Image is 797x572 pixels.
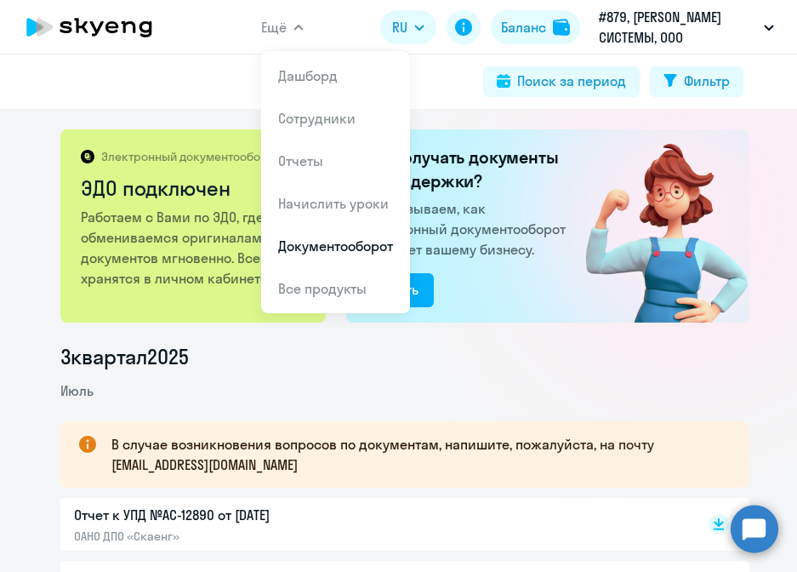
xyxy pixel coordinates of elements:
[590,7,783,48] button: #879, [PERSON_NAME] СИСТЕМЫ, ООО
[278,67,338,84] a: Дашборд
[553,19,570,36] img: balance
[81,207,308,289] p: Работаем с Вами по ЭДО, где обмениваемся оригиналами документов мгновенно. Все сканы хранятся в л...
[278,195,389,212] a: Начислить уроки
[558,129,749,323] img: connected
[278,237,393,255] a: Документооборот
[361,198,572,260] p: Рассказываем, как электронный документооборот помогает вашему бизнесу.
[81,174,308,202] h2: ЭДО подключен
[380,10,436,44] button: RU
[74,505,431,525] p: Отчет к УПД №AC-12890 от [DATE]
[392,17,407,37] span: RU
[361,146,572,193] h2: Как получать документы без задержки?
[60,343,749,370] li: 3 квартал 2025
[501,17,546,37] div: Баланс
[74,529,431,544] p: ОАНО ДПО «Скаенг»
[278,110,356,127] a: Сотрудники
[491,10,580,44] button: Балансbalance
[74,505,673,544] a: Отчет к УПД №AC-12890 от [DATE]ОАНО ДПО «Скаенг»
[684,71,730,91] div: Фильтр
[517,71,626,91] div: Поиск за период
[60,382,94,399] span: Июль
[261,10,304,44] button: Ещё
[483,66,640,97] button: Поиск за период
[261,17,287,37] span: Ещё
[101,149,280,164] p: Электронный документооборот
[650,66,743,97] button: Фильтр
[599,7,757,48] p: #879, [PERSON_NAME] СИСТЕМЫ, ООО
[111,434,719,475] p: В случае возникновения вопросов по документам, напишите, пожалуйста, на почту [EMAIL_ADDRESS][DOM...
[278,152,323,169] a: Отчеты
[278,280,367,297] a: Все продукты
